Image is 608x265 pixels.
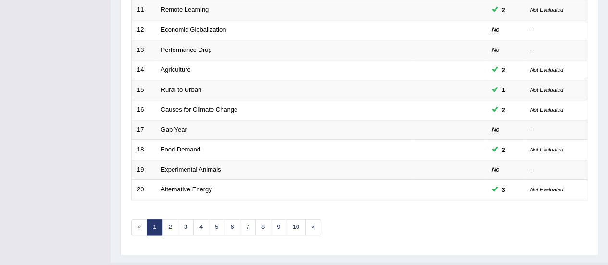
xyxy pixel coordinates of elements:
[132,80,156,100] td: 15
[492,166,500,173] em: No
[530,87,563,93] small: Not Evaluated
[132,160,156,180] td: 19
[132,100,156,120] td: 16
[530,126,582,135] div: –
[498,145,509,155] span: You can still take this question
[530,25,582,35] div: –
[161,146,200,153] a: Food Demand
[492,46,500,53] em: No
[193,219,209,235] a: 4
[161,46,212,53] a: Performance Drug
[132,40,156,60] td: 13
[161,6,209,13] a: Remote Learning
[492,26,500,33] em: No
[240,219,256,235] a: 7
[530,147,563,152] small: Not Evaluated
[132,20,156,40] td: 12
[132,140,156,160] td: 18
[530,7,563,13] small: Not Evaluated
[530,165,582,175] div: –
[132,180,156,200] td: 20
[271,219,286,235] a: 9
[530,67,563,73] small: Not Evaluated
[498,65,509,75] span: You can still take this question
[161,186,212,193] a: Alternative Energy
[498,105,509,115] span: You can still take this question
[132,120,156,140] td: 17
[305,219,321,235] a: »
[132,60,156,80] td: 14
[530,46,582,55] div: –
[498,185,509,195] span: You can still take this question
[286,219,305,235] a: 10
[530,107,563,113] small: Not Evaluated
[255,219,271,235] a: 8
[530,187,563,192] small: Not Evaluated
[224,219,240,235] a: 6
[161,26,226,33] a: Economic Globalization
[498,85,509,95] span: You can still take this question
[161,166,221,173] a: Experimental Animals
[161,66,191,73] a: Agriculture
[161,86,202,93] a: Rural to Urban
[161,106,238,113] a: Causes for Climate Change
[498,5,509,15] span: You can still take this question
[147,219,162,235] a: 1
[162,219,178,235] a: 2
[492,126,500,133] em: No
[209,219,224,235] a: 5
[178,219,194,235] a: 3
[161,126,187,133] a: Gap Year
[131,219,147,235] span: «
